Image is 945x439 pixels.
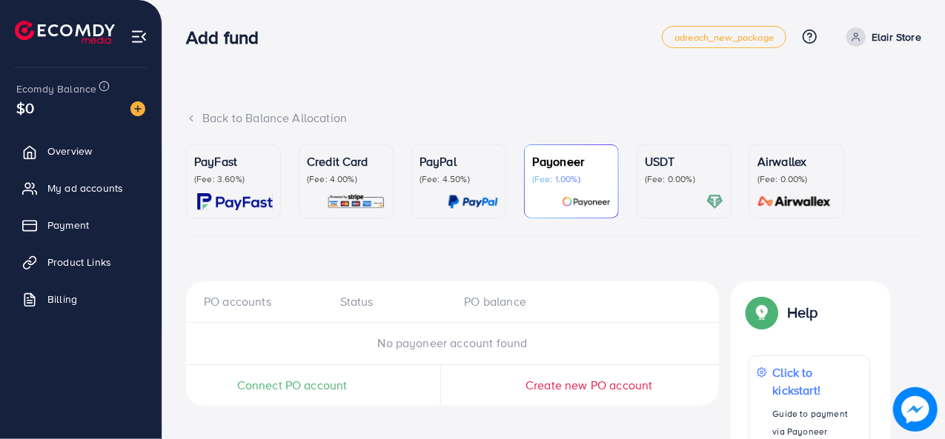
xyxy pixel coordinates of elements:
p: Click to kickstart! [773,363,862,399]
a: Product Links [11,247,150,277]
span: Ecomdy Balance [16,81,96,96]
img: image [130,101,145,116]
img: card [753,193,836,210]
a: adreach_new_package [662,26,786,48]
a: Billing [11,284,150,314]
p: Credit Card [307,153,385,170]
p: USDT [645,153,723,170]
a: My ad accounts [11,173,150,203]
p: (Fee: 0.00%) [757,173,836,185]
img: card [448,193,498,210]
span: Create new PO account [525,377,652,393]
p: (Fee: 1.00%) [532,173,611,185]
img: image [893,387,938,432]
img: card [706,193,723,210]
img: menu [130,28,147,45]
img: Popup guide [749,299,775,326]
p: (Fee: 3.60%) [194,173,273,185]
p: PayPal [420,153,498,170]
p: (Fee: 4.00%) [307,173,385,185]
p: (Fee: 4.50%) [420,173,498,185]
div: PO balance [453,293,577,310]
p: Airwallex [757,153,836,170]
img: logo [15,21,115,44]
h3: Add fund [186,27,271,48]
span: Payment [47,218,89,232]
a: Elair Store [840,27,921,47]
p: Elair Store [872,28,921,46]
span: No payoneer account found [378,335,528,351]
p: PayFast [194,153,273,170]
span: adreach_new_package [674,33,774,42]
a: Payment [11,210,150,240]
img: card [562,193,611,210]
p: (Fee: 0.00%) [645,173,723,185]
span: Overview [47,144,92,158]
a: Overview [11,136,150,166]
p: Payoneer [532,153,611,170]
span: Billing [47,292,77,306]
div: Back to Balance Allocation [186,110,921,127]
span: My ad accounts [47,181,123,195]
span: Connect PO account [237,377,348,394]
span: $0 [16,97,34,118]
span: Product Links [47,255,111,269]
div: Status [328,293,453,310]
img: card [327,193,385,210]
img: card [197,193,273,210]
div: PO accounts [204,293,328,310]
p: Help [787,304,818,321]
